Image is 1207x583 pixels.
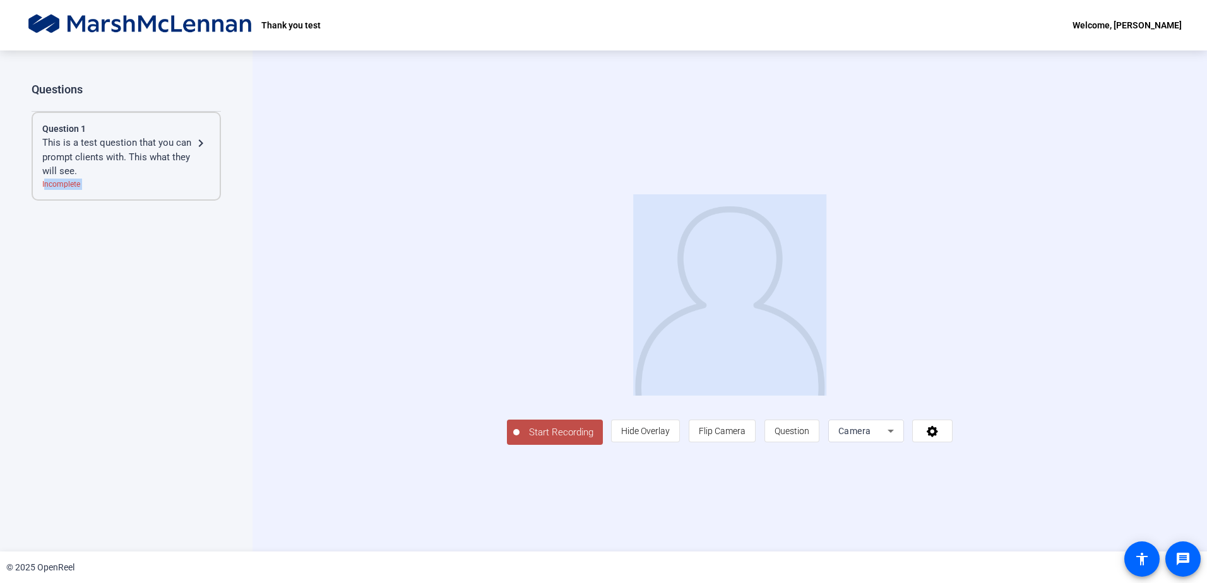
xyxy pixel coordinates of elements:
mat-icon: navigate_next [193,136,208,151]
div: Welcome, [PERSON_NAME] [1073,18,1182,33]
button: Flip Camera [689,420,756,442]
mat-icon: accessibility [1134,551,1150,567]
span: Hide Overlay [621,426,670,436]
img: overlay [633,194,826,395]
div: © 2025 OpenReel [6,561,74,574]
div: Questions [32,82,221,97]
span: Start Recording [520,425,603,440]
span: Flip Camera [699,426,746,436]
div: Question 1 [42,122,210,136]
div: This is a test question that you can prompt clients with. This what they will see. [42,136,193,179]
button: Question [764,420,819,442]
span: Question [775,426,809,436]
span: Camera [838,426,871,436]
mat-icon: message [1175,551,1191,567]
img: OpenReel logo [25,13,255,38]
p: Thank you test [261,18,321,33]
button: Hide Overlay [611,420,680,442]
div: Incomplete [42,179,210,190]
button: Start Recording [507,420,603,445]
